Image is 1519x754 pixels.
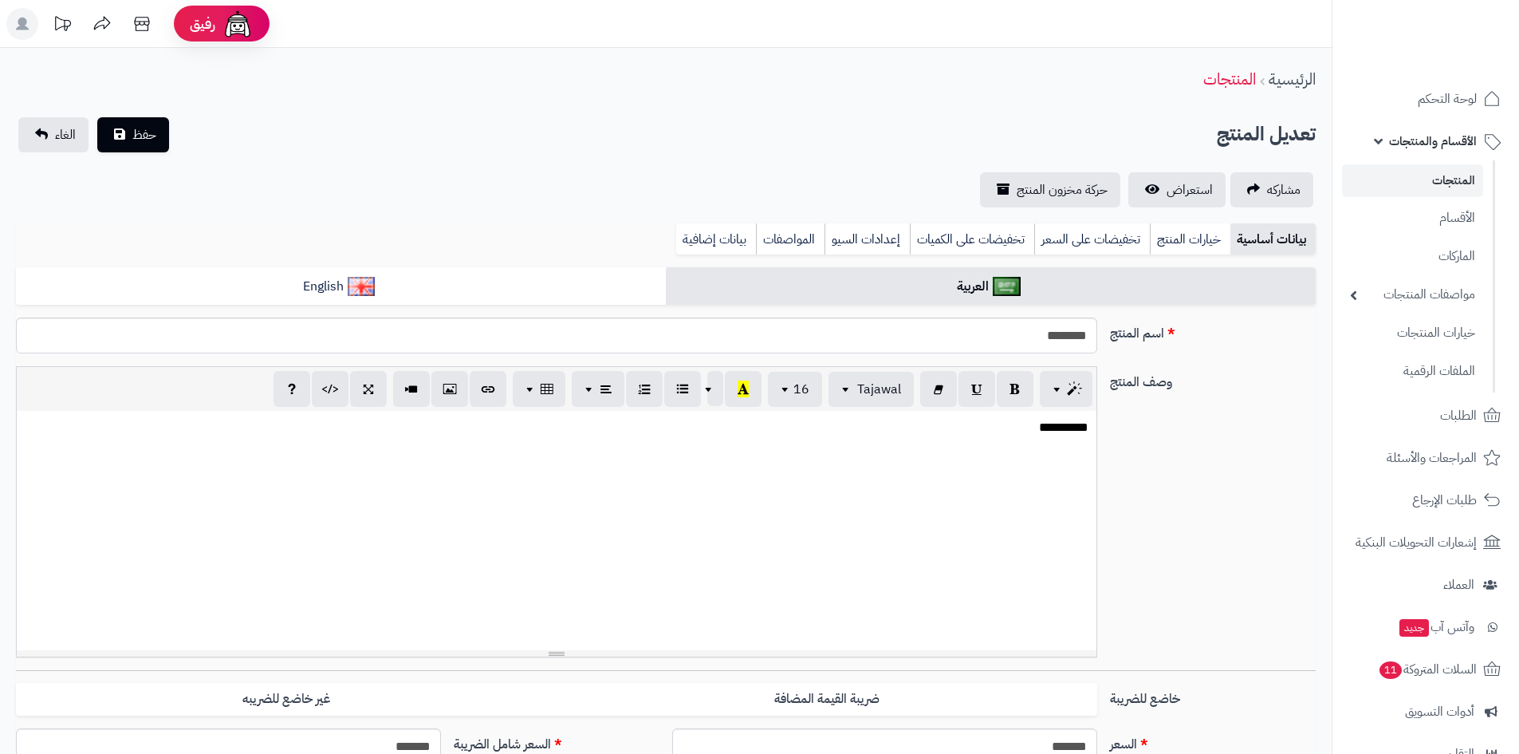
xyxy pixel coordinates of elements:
img: logo-2.png [1411,37,1504,70]
a: أدوات التسويق [1342,693,1509,731]
label: ضريبة القيمة المضافة [557,683,1097,716]
span: طلبات الإرجاع [1412,489,1477,511]
span: إشعارات التحويلات البنكية [1356,531,1477,554]
a: مواصفات المنتجات [1342,278,1483,312]
span: حفظ [132,125,156,144]
label: خاضع للضريبة [1104,683,1322,709]
h2: تعديل المنتج [1217,118,1316,151]
span: العملاء [1443,574,1474,596]
span: المراجعات والأسئلة [1387,447,1477,469]
button: Tajawal [828,372,914,407]
img: English [348,277,376,296]
img: العربية [993,277,1021,296]
span: حركة مخزون المنتج [1017,180,1108,199]
a: لوحة التحكم [1342,80,1509,118]
span: 16 [793,380,809,399]
a: المنتجات [1203,67,1256,91]
a: English [16,267,666,306]
a: تخفيضات على السعر [1034,223,1150,255]
a: وآتس آبجديد [1342,608,1509,646]
span: رفيق [190,14,215,34]
a: بيانات إضافية [676,223,756,255]
a: المراجعات والأسئلة [1342,439,1509,477]
span: وآتس آب [1398,616,1474,638]
a: حركة مخزون المنتج [980,172,1120,207]
label: وصف المنتج [1104,366,1322,392]
span: مشاركه [1267,180,1301,199]
a: العربية [666,267,1316,306]
a: الملفات الرقمية [1342,354,1483,389]
a: المواصفات [756,223,824,255]
span: جديد [1399,619,1429,637]
span: 11 [1379,661,1403,679]
label: السعر [1104,728,1322,754]
button: 16 [768,372,822,407]
a: الماركات [1342,239,1483,274]
a: السلات المتروكة11 [1342,650,1509,689]
a: العملاء [1342,566,1509,604]
span: الغاء [55,125,76,144]
a: الطلبات [1342,397,1509,435]
a: إشعارات التحويلات البنكية [1342,523,1509,562]
a: الغاء [18,117,89,152]
a: طلبات الإرجاع [1342,481,1509,519]
a: إعدادات السيو [824,223,910,255]
img: ai-face.png [222,8,254,40]
span: Tajawal [857,380,901,399]
button: حفظ [97,117,169,152]
label: غير خاضع للضريبه [16,683,557,716]
a: بيانات أساسية [1230,223,1316,255]
span: أدوات التسويق [1405,701,1474,723]
span: لوحة التحكم [1418,88,1477,110]
span: الطلبات [1440,405,1477,427]
a: خيارات المنتج [1150,223,1230,255]
a: الرئيسية [1269,67,1316,91]
span: الأقسام والمنتجات [1389,130,1477,152]
span: استعراض [1167,180,1213,199]
a: مشاركه [1230,172,1313,207]
a: الأقسام [1342,201,1483,235]
a: المنتجات [1342,164,1483,197]
a: استعراض [1128,172,1226,207]
label: اسم المنتج [1104,318,1322,343]
span: السلات المتروكة [1378,658,1477,681]
a: تحديثات المنصة [42,8,82,44]
a: خيارات المنتجات [1342,316,1483,350]
label: السعر شامل الضريبة [447,728,666,754]
a: تخفيضات على الكميات [910,223,1034,255]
